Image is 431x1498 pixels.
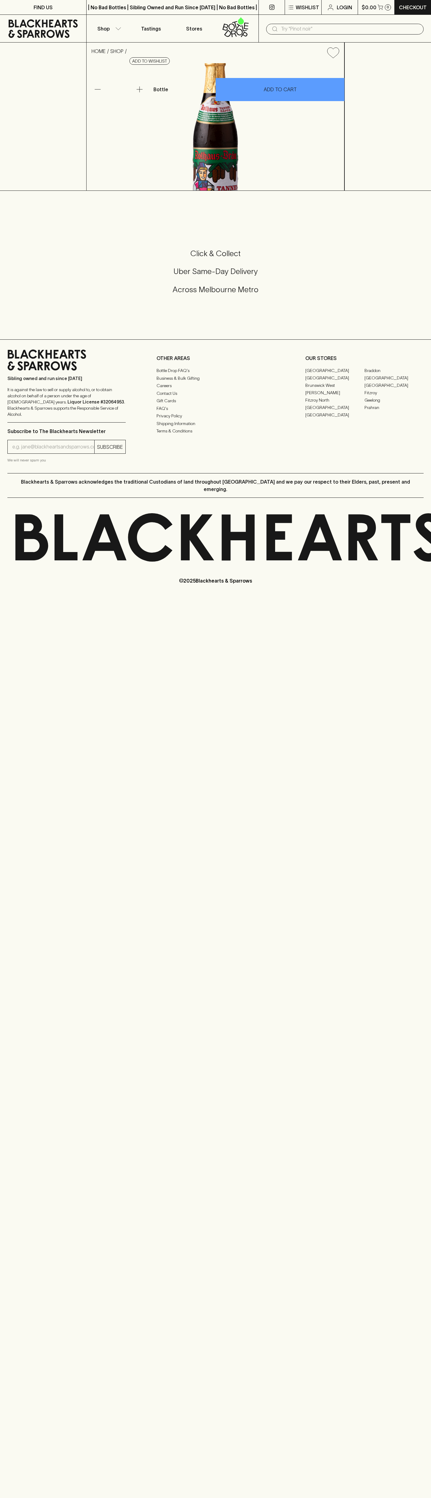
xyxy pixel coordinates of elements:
[216,78,344,101] button: ADD TO CART
[95,440,125,453] button: SUBSCRIBE
[157,390,275,397] a: Contact Us
[157,412,275,420] a: Privacy Policy
[97,25,110,32] p: Shop
[173,15,216,42] a: Stores
[91,48,106,54] a: HOME
[337,4,352,11] p: Login
[186,25,202,32] p: Stores
[364,382,424,389] a: [GEOGRAPHIC_DATA]
[305,389,364,396] a: [PERSON_NAME]
[141,25,161,32] p: Tastings
[157,420,275,427] a: Shipping Information
[305,382,364,389] a: Brunswick West
[7,387,126,417] p: It is against the law to sell or supply alcohol to, or to obtain alcohol on behalf of a person un...
[264,86,297,93] p: ADD TO CART
[305,374,364,382] a: [GEOGRAPHIC_DATA]
[87,63,344,190] img: 23429.png
[151,83,215,96] div: Bottle
[129,57,170,65] button: Add to wishlist
[305,404,364,411] a: [GEOGRAPHIC_DATA]
[12,442,94,452] input: e.g. jane@blackheartsandsparrows.com.au
[153,86,168,93] p: Bottle
[364,374,424,382] a: [GEOGRAPHIC_DATA]
[305,354,424,362] p: OUR STORES
[7,457,126,463] p: We will never spam you
[7,248,424,259] h5: Click & Collect
[362,4,376,11] p: $0.00
[325,45,342,61] button: Add to wishlist
[157,428,275,435] a: Terms & Conditions
[305,396,364,404] a: Fitzroy North
[87,15,130,42] button: Shop
[157,397,275,405] a: Gift Cards
[157,405,275,412] a: FAQ's
[364,389,424,396] a: Fitzroy
[129,15,173,42] a: Tastings
[157,374,275,382] a: Business & Bulk Gifting
[399,4,427,11] p: Checkout
[305,411,364,419] a: [GEOGRAPHIC_DATA]
[7,375,126,382] p: Sibling owned and run since [DATE]
[7,266,424,276] h5: Uber Same-Day Delivery
[364,404,424,411] a: Prahran
[12,478,419,493] p: Blackhearts & Sparrows acknowledges the traditional Custodians of land throughout [GEOGRAPHIC_DAT...
[157,354,275,362] p: OTHER AREAS
[387,6,389,9] p: 0
[67,399,124,404] strong: Liquor License #32064953
[110,48,124,54] a: SHOP
[364,396,424,404] a: Geelong
[157,367,275,374] a: Bottle Drop FAQ's
[97,443,123,451] p: SUBSCRIBE
[305,367,364,374] a: [GEOGRAPHIC_DATA]
[364,367,424,374] a: Braddon
[34,4,53,11] p: FIND US
[281,24,419,34] input: Try "Pinot noir"
[7,428,126,435] p: Subscribe to The Blackhearts Newsletter
[7,224,424,327] div: Call to action block
[7,284,424,295] h5: Across Melbourne Metro
[157,382,275,390] a: Careers
[296,4,319,11] p: Wishlist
